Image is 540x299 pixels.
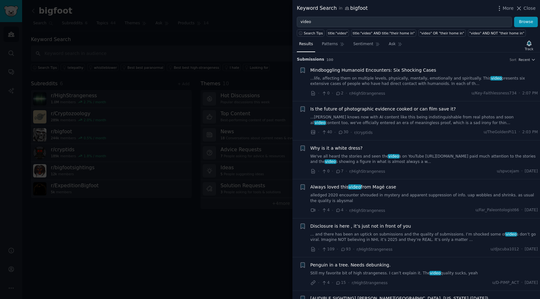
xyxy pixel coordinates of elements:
span: · [353,246,354,253]
span: · [346,168,347,175]
span: · [332,90,333,97]
span: · [348,279,349,286]
span: · [318,246,319,253]
span: 2:03 PM [522,129,538,135]
a: ...[PERSON_NAME] knows now with AI content like this being indistinguishable from real photos and... [310,115,538,126]
a: Results [297,39,315,52]
span: 0 [321,169,329,174]
span: video [388,154,399,158]
a: title:"video" [327,29,349,37]
span: · [332,168,333,175]
span: Sentiment [353,41,373,47]
a: Always loved thisvideofrom Magé case [310,184,396,190]
span: video [314,121,326,125]
div: Track [525,47,533,51]
span: Close [524,5,536,12]
span: · [332,207,333,214]
button: Close [516,5,536,12]
a: "video" OR "their home in" [418,29,466,37]
span: Always loved this from Magé case [310,184,396,190]
span: · [334,129,336,136]
span: r/HighStrangeness [352,281,388,285]
span: r/HighStrangeness [349,208,385,213]
span: 4 [321,280,329,286]
a: title:"video" AND title:"their home in" [351,29,416,37]
span: 2:07 PM [522,91,538,96]
span: u/D-PIMP_ACT [492,280,519,286]
span: r/HighStrangeness [349,169,385,174]
span: r/HighStrangeness [349,91,385,96]
span: u/spvcejam [497,169,519,174]
span: u/djscuba1012 [490,247,519,252]
span: 4 [335,207,343,213]
span: video [490,76,502,81]
span: · [318,129,319,136]
div: title:"video" [328,31,348,35]
a: Sentiment [351,39,382,52]
span: u/Far_Paleontologist66 [475,207,519,213]
span: · [521,247,523,252]
span: video [429,271,441,275]
span: [DATE] [525,247,538,252]
div: "video" OR "their home in" [420,31,464,35]
span: · [318,90,319,97]
input: Try a keyword related to your business [297,17,512,27]
span: 100 [327,58,333,62]
span: · [519,129,520,135]
span: Is the future of photographic evidence cooked or can film save it? [310,106,456,112]
span: 15 [335,280,346,286]
span: in [339,6,342,11]
a: ...life, affecting them on multiple levels, physically, mentally, emotionally and spiritually. Th... [310,76,538,87]
div: title:"video" AND title:"their home in" [353,31,415,35]
span: 40 [321,129,332,135]
span: · [346,207,347,214]
span: More [503,5,514,12]
span: video [325,159,336,164]
span: 2 [335,91,343,96]
a: Patterns [320,39,346,52]
a: We've all heard the stories and seen thevideos on YouTube [URL][DOMAIN_NAME] paid much attention ... [310,154,538,165]
div: Keyword Search bigfoot [297,4,368,12]
span: 30 [338,129,348,135]
button: Recent [519,57,536,62]
button: Track [523,39,536,52]
a: Mindboggling Humanoid Encounters: Six Shocking Cases [310,67,436,74]
span: · [346,90,347,97]
span: · [318,168,319,175]
span: video [505,232,517,236]
span: Ask [389,41,396,47]
span: r/cryptids [354,130,373,135]
span: Submission s [297,57,324,63]
span: 0 [321,91,329,96]
span: u/TheGoldenPi11 [483,129,516,135]
span: · [318,207,319,214]
span: · [318,279,319,286]
span: 109 [321,247,334,252]
a: Ask [387,39,405,52]
a: Why is it a white dress? [310,145,363,152]
button: Browse [514,17,538,27]
span: 4 [321,207,329,213]
span: · [521,207,523,213]
span: [DATE] [525,207,538,213]
a: ... and there has been an uptick on submissions and the quality of submissions. I’m shocked some ... [310,232,538,243]
span: · [337,246,338,253]
span: · [332,279,333,286]
a: alledged 2020 encounter shrouded in mystery and apparent suppression of info. uap wobbles and shr... [310,193,538,204]
span: [DATE] [525,169,538,174]
a: "video" AND NOT "their home in" [468,29,526,37]
div: "video" AND NOT "their home in" [469,31,524,35]
a: Penguin in a tree. Needs debunking. [310,262,391,268]
span: · [519,91,520,96]
button: Search Tips [297,29,324,37]
span: [DATE] [525,280,538,286]
span: 7 [335,169,343,174]
span: Patterns [322,41,338,47]
span: u/Key-Faithlessness734 [471,91,517,96]
a: Disclosure is here , it’s just not in front of you [310,223,411,230]
span: · [521,169,523,174]
span: video [348,184,362,189]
